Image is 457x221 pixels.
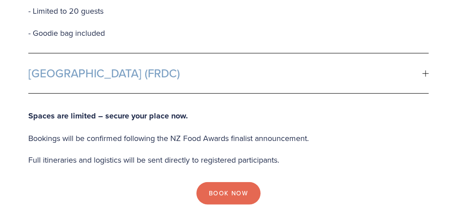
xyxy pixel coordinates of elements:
[28,26,309,40] p: - Goodie bag included
[28,67,422,80] span: [GEOGRAPHIC_DATA] (FRDC)
[28,4,309,18] p: - Limited to 20 guests
[28,153,429,167] p: Full itineraries and logistics will be sent directly to registered participants.
[28,53,429,93] button: [GEOGRAPHIC_DATA] (FRDC)
[28,131,429,145] p: Bookings will be confirmed following the NZ Food Awards finalist announcement.
[196,182,261,205] a: Book Now
[28,110,188,122] strong: Spaces are limited – secure your place now.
